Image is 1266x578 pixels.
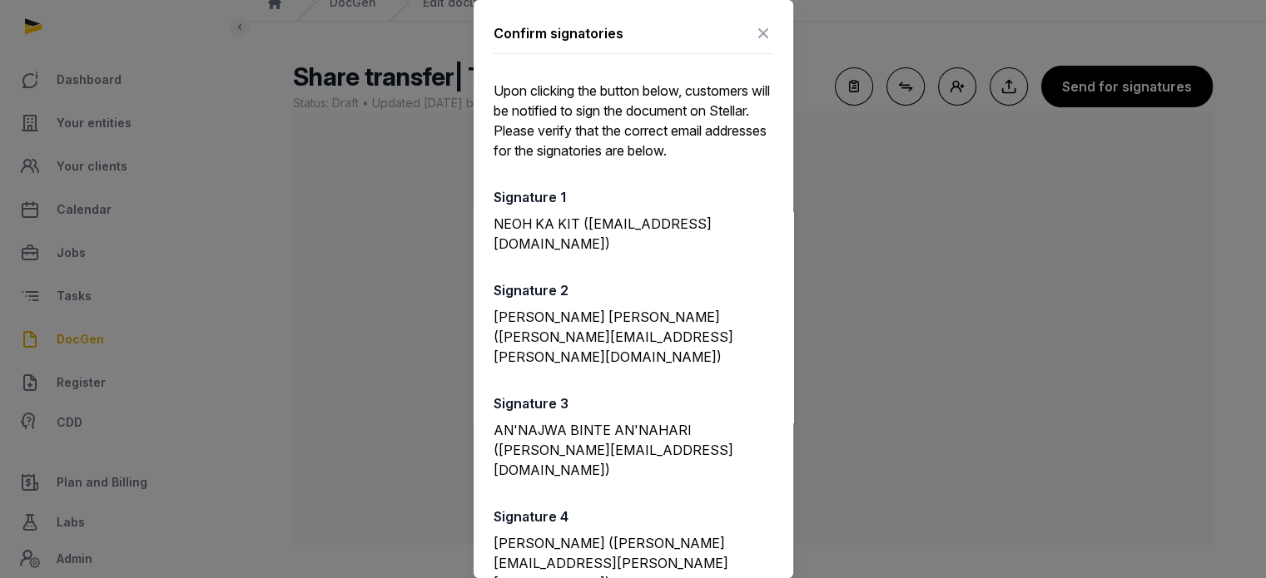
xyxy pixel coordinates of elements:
[494,307,773,367] div: [PERSON_NAME] [PERSON_NAME] ([PERSON_NAME][EMAIL_ADDRESS][PERSON_NAME][DOMAIN_NAME])
[494,23,623,43] div: Confirm signatories
[494,214,773,254] div: NEOH KA KIT ([EMAIL_ADDRESS][DOMAIN_NAME])
[494,187,773,207] label: Signature 1
[494,393,773,413] label: Signature 3
[494,506,773,526] label: Signature 4
[494,420,773,480] div: AN'NAJWA BINTE AN'NAHARI ([PERSON_NAME][EMAIL_ADDRESS][DOMAIN_NAME])
[494,81,773,161] p: Upon clicking the button below, customers will be notified to sign the document on Stellar. Pleas...
[494,280,773,300] label: Signature 2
